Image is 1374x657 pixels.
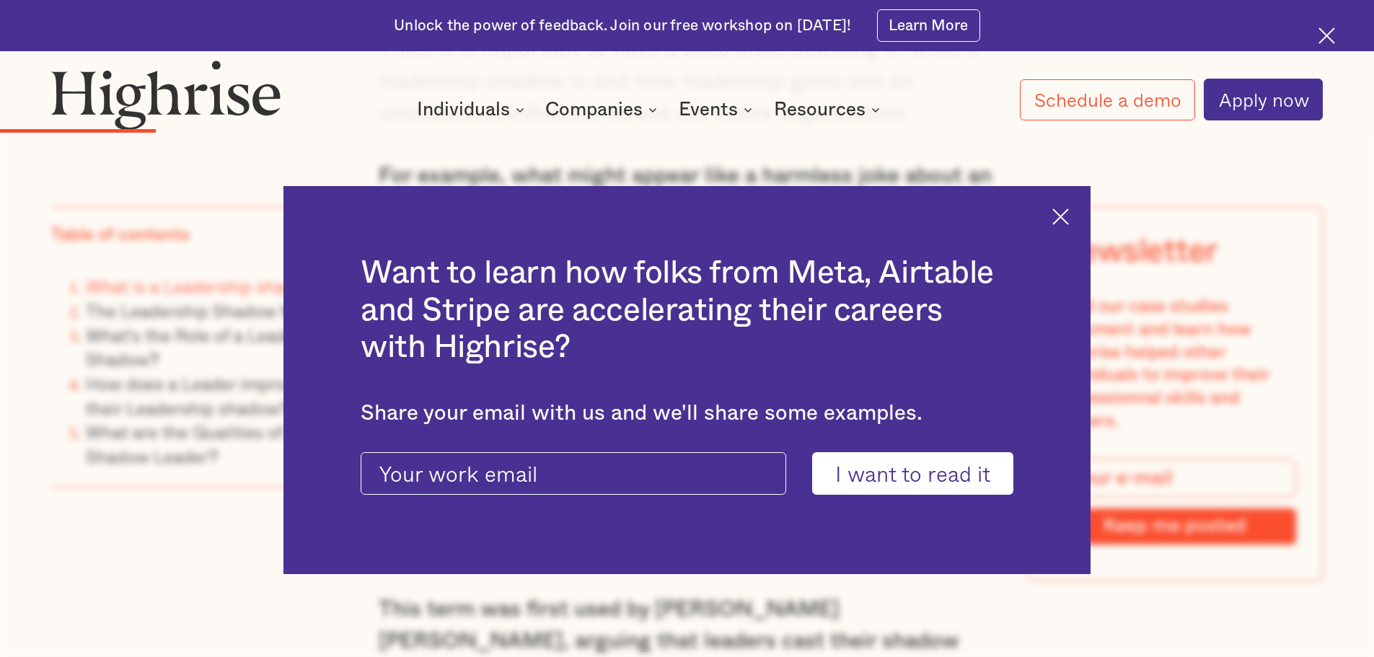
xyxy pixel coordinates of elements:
[361,452,1013,495] form: current-ascender-blog-article-modal-form
[1052,208,1069,225] img: Cross icon
[361,452,786,495] input: Your work email
[877,9,980,42] a: Learn More
[545,101,643,118] div: Companies
[774,101,866,118] div: Resources
[1318,27,1335,44] img: Cross icon
[394,16,851,36] div: Unlock the power of feedback. Join our free workshop on [DATE]!
[417,101,529,118] div: Individuals
[361,255,1013,366] h2: Want to learn how folks from Meta, Airtable and Stripe are accelerating their careers with Highrise?
[361,401,1013,426] div: Share your email with us and we'll share some examples.
[545,101,661,118] div: Companies
[1204,79,1323,120] a: Apply now
[774,101,884,118] div: Resources
[679,101,738,118] div: Events
[812,452,1013,495] input: I want to read it
[1020,79,1196,120] a: Schedule a demo
[417,101,510,118] div: Individuals
[51,60,281,129] img: Highrise logo
[679,101,757,118] div: Events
